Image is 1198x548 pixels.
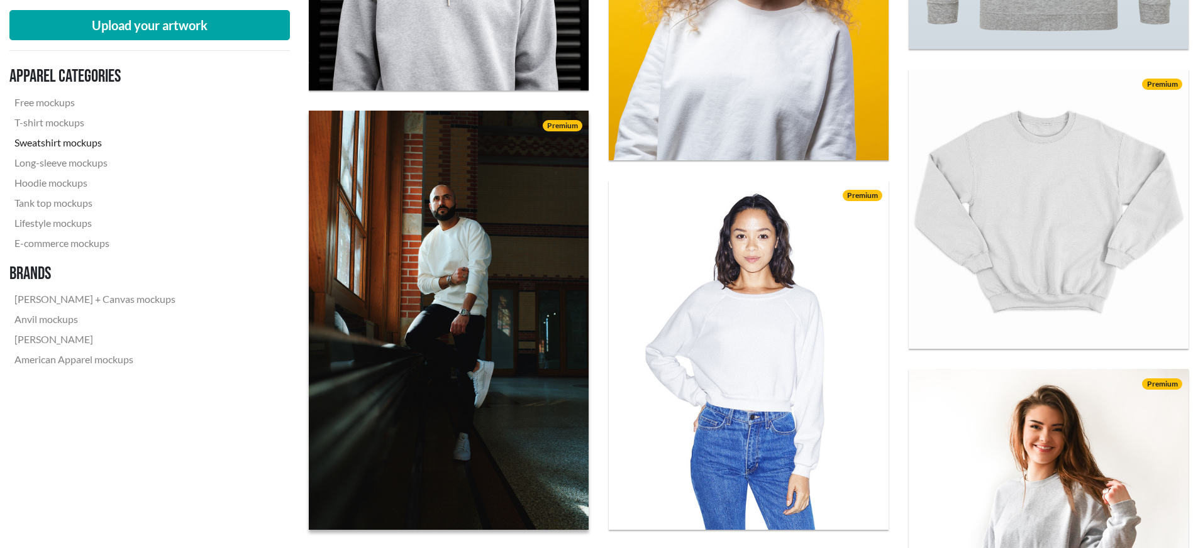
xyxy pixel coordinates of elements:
a: T-shirt mockups [9,112,180,133]
a: American Apparel mockups [9,349,180,370]
a: Tank top mockups [9,193,180,213]
span: Premium [1142,79,1182,90]
a: Free mockups [9,92,180,112]
a: Hoodie mockups [9,173,180,193]
img: flatlay of a white Gildan sweatshirt with a white background [909,69,1189,349]
a: Anvil mockups [9,309,180,329]
a: Sweatshirt mockups [9,133,180,153]
a: [PERSON_NAME] + Canvas mockups [9,289,180,309]
h3: Brands [9,263,180,285]
a: [PERSON_NAME] [9,329,180,349]
a: E-commerce mockups [9,233,180,253]
span: Premium [1142,378,1182,390]
a: bald bearded man wearing a white crew neck sweatshirt standing near a window [309,111,589,530]
span: Premium [543,120,582,131]
h3: Apparel categories [9,66,180,87]
a: Long-sleeve mockups [9,153,180,173]
span: Premium [843,190,882,201]
button: Upload your artwork [9,10,290,40]
img: dark haired female model wearing a white American Apparel 3451 cropped sweatshirt [609,180,889,530]
a: Lifestyle mockups [9,213,180,233]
